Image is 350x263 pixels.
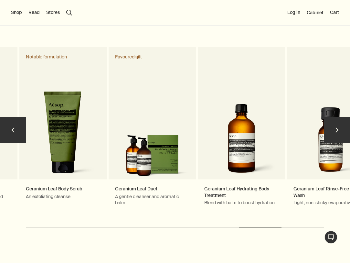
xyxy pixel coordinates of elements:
[109,47,196,219] a: Geranium Leaf DuetA gentle cleanser and aromatic balmGeranium Leaf Duet in outer carton Favoured ...
[330,9,339,16] button: Cart
[324,231,337,244] button: Live Assistance
[324,117,350,143] button: next slide
[19,47,107,219] a: Geranium Leaf Body ScrubAn exfoliating cleanseGeranium Leaf Body Scrub in green tubeNotable formu...
[198,47,285,219] a: Geranium Leaf Hydrating Body TreatmentBlend with balm to boost hydrationGeranium Leaf Hydrating B...
[46,9,60,16] button: Stores
[28,9,40,16] button: Read
[11,9,22,16] button: Shop
[66,10,72,15] button: Open search
[307,10,323,15] a: Cabinet
[287,9,300,16] button: Log in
